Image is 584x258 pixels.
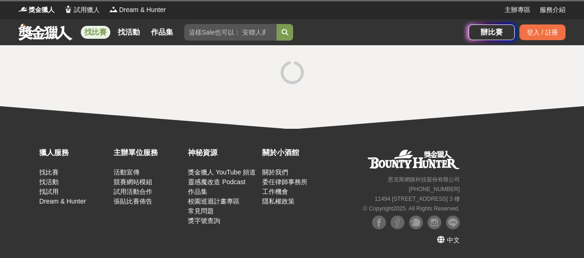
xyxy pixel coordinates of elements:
a: 工作機會 [262,188,288,195]
a: 找試用 [39,188,59,195]
a: 辦比賽 [469,24,515,40]
a: 競賽網站模組 [114,178,152,186]
img: Logo [18,5,28,14]
img: Logo [64,5,73,14]
a: LogoDream & Hunter [109,5,166,15]
small: © Copyright 2025 . All Rights Reserved. [363,205,460,212]
div: 獵人服務 [39,147,109,158]
a: 張貼比賽佈告 [114,198,152,205]
img: LINE [446,216,460,229]
span: 中文 [447,236,460,244]
img: Instagram [427,216,441,229]
a: 找活動 [39,178,59,186]
a: 活動宣傳 [114,168,139,176]
a: 校園巡迴計畫專區 [188,198,240,205]
span: Dream & Hunter [119,5,166,15]
a: 委任律師事務所 [262,178,307,186]
img: Facebook [372,216,386,229]
a: 獎金獵人 YouTube 頻道 [188,168,256,176]
div: 登入 / 註冊 [519,24,566,40]
a: 服務介紹 [540,5,566,15]
a: 找活動 [114,26,144,39]
a: 關於我們 [262,168,288,176]
a: 找比賽 [39,168,59,176]
div: 關於小酒館 [262,147,332,158]
a: Logo試用獵人 [64,5,100,15]
a: 常見問題 [188,207,214,215]
span: 獎金獵人 [29,5,54,15]
div: 神秘資源 [188,147,258,158]
small: 恩克斯網路科技股份有限公司 [388,176,460,183]
a: 隱私權政策 [262,198,295,205]
div: 主辦單位服務 [114,147,183,158]
a: 作品集 [188,188,207,195]
input: 這樣Sale也可以： 安聯人壽創意銷售法募集 [184,24,277,41]
img: Plurk [409,216,423,229]
small: 11494 [STREET_ADDRESS] 3 樓 [375,196,460,202]
a: 主辦專區 [505,5,530,15]
a: 找比賽 [81,26,110,39]
img: Facebook [391,216,404,229]
a: Dream & Hunter [39,198,86,205]
img: Logo [109,5,118,14]
a: 獎字號查詢 [188,217,220,224]
a: 作品集 [147,26,177,39]
a: Logo獎金獵人 [18,5,54,15]
a: 試用活動合作 [114,188,152,195]
small: [PHONE_NUMBER] [409,186,460,192]
a: 靈感魔改造 Podcast [188,178,245,186]
span: 試用獵人 [74,5,100,15]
